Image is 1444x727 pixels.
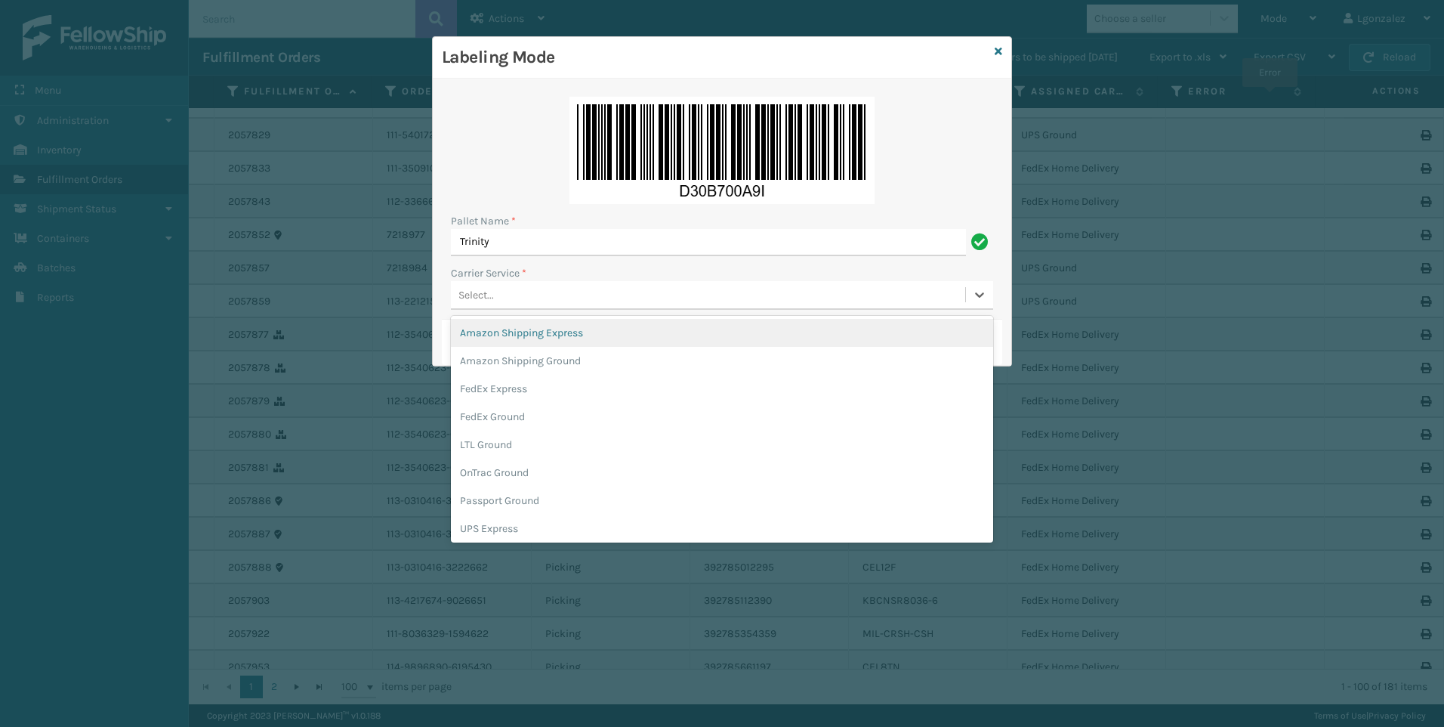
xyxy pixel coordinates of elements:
[451,431,993,459] div: LTL Ground
[451,319,993,347] div: Amazon Shipping Express
[451,487,993,515] div: Passport Ground
[451,213,516,229] label: Pallet Name
[451,265,526,281] label: Carrier Service
[451,403,993,431] div: FedEx Ground
[451,459,993,487] div: OnTrac Ground
[451,347,993,375] div: Amazon Shipping Ground
[458,287,494,303] div: Select...
[442,46,989,69] h3: Labeling Mode
[451,375,993,403] div: FedEx Express
[569,97,875,204] img: YKfGM4WxgAAAABJRU5ErkJggg==
[451,515,993,543] div: UPS Express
